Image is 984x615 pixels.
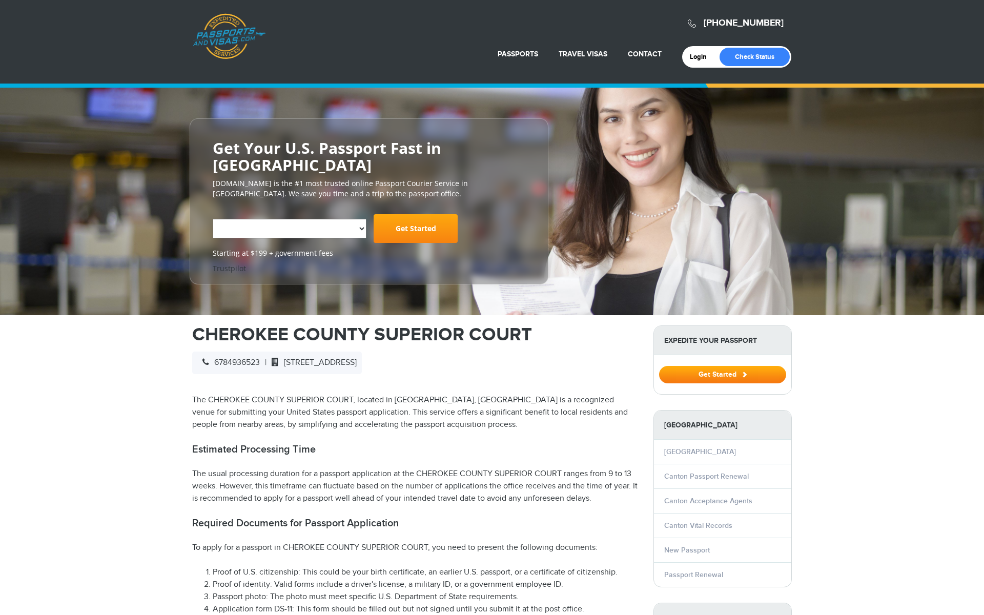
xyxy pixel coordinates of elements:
h2: Get Your U.S. Passport Fast in [GEOGRAPHIC_DATA] [213,139,525,173]
a: New Passport [664,546,710,555]
a: Passport Renewal [664,570,723,579]
a: Get Started [659,370,786,378]
h1: CHEROKEE COUNTY SUPERIOR COURT [192,325,638,344]
a: [PHONE_NUMBER] [704,17,784,29]
li: Passport photo: The photo must meet specific U.S. Department of State requirements. [213,591,638,603]
strong: Expedite Your Passport [654,326,791,355]
p: The usual processing duration for a passport application at the CHEROKEE COUNTY SUPERIOR COURT ra... [192,468,638,505]
a: Passports [498,50,538,58]
a: Check Status [720,48,790,66]
a: Passports & [DOMAIN_NAME] [193,13,265,59]
p: [DOMAIN_NAME] is the #1 most trusted online Passport Courier Service in [GEOGRAPHIC_DATA]. We sav... [213,178,525,199]
li: Proof of identity: Valid forms include a driver's license, a military ID, or a government employe... [213,579,638,591]
span: [STREET_ADDRESS] [266,358,357,367]
p: The CHEROKEE COUNTY SUPERIOR COURT, located in [GEOGRAPHIC_DATA], [GEOGRAPHIC_DATA] is a recogniz... [192,394,638,431]
span: 6784936523 [197,358,260,367]
p: To apply for a passport in CHEROKEE COUNTY SUPERIOR COURT, you need to present the following docu... [192,542,638,554]
a: Travel Visas [559,50,607,58]
button: Get Started [659,366,786,383]
a: Login [690,53,714,61]
a: Canton Passport Renewal [664,472,749,481]
a: Trustpilot [213,263,246,273]
a: Get Started [374,214,458,243]
div: | [192,352,362,374]
a: Contact [628,50,662,58]
li: Proof of U.S. citizenship: This could be your birth certificate, an earlier U.S. passport, or a c... [213,566,638,579]
strong: [GEOGRAPHIC_DATA] [654,411,791,440]
h2: Estimated Processing Time [192,443,638,456]
h2: Required Documents for Passport Application [192,517,638,529]
a: [GEOGRAPHIC_DATA] [664,447,736,456]
a: Canton Vital Records [664,521,732,530]
span: Starting at $199 + government fees [213,248,525,258]
a: Canton Acceptance Agents [664,497,752,505]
